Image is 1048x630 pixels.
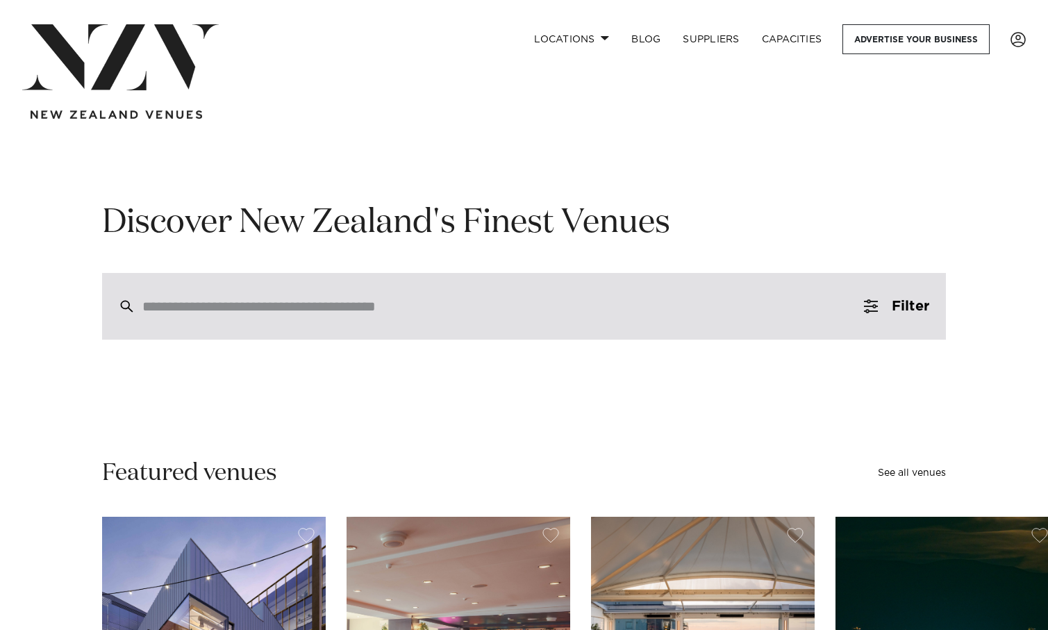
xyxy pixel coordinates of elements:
a: Capacities [751,24,833,54]
span: Filter [892,299,929,313]
h1: Discover New Zealand's Finest Venues [102,201,946,245]
h2: Featured venues [102,458,277,489]
img: new-zealand-venues-text.png [31,110,202,119]
a: See all venues [878,468,946,478]
img: nzv-logo.png [22,24,219,90]
a: SUPPLIERS [672,24,750,54]
a: BLOG [620,24,672,54]
a: Advertise your business [842,24,990,54]
button: Filter [847,273,946,340]
a: Locations [523,24,620,54]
